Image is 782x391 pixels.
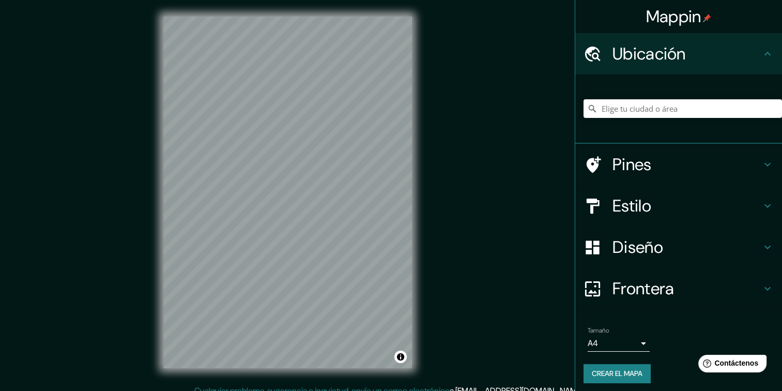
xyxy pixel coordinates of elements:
canvas: Mapa [163,17,412,368]
img: pin-icon.png [703,14,711,22]
h4: Frontera [612,278,761,299]
div: A4 [588,335,650,352]
input: Elige tu ciudad o área [584,99,782,118]
iframe: Help widget launcher [690,351,771,380]
font: Mappin [646,6,701,27]
h4: Ubicación [612,43,761,64]
label: Tamaño [588,326,609,335]
button: Alternar atribución [394,351,407,363]
font: Crear el mapa [592,367,642,380]
button: Crear el mapa [584,364,651,383]
div: Ubicación [575,33,782,74]
div: Frontera [575,268,782,309]
div: Diseño [575,227,782,268]
h4: Estilo [612,195,761,216]
h4: Pines [612,154,761,175]
h4: Diseño [612,237,761,258]
div: Pines [575,144,782,185]
div: Estilo [575,185,782,227]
